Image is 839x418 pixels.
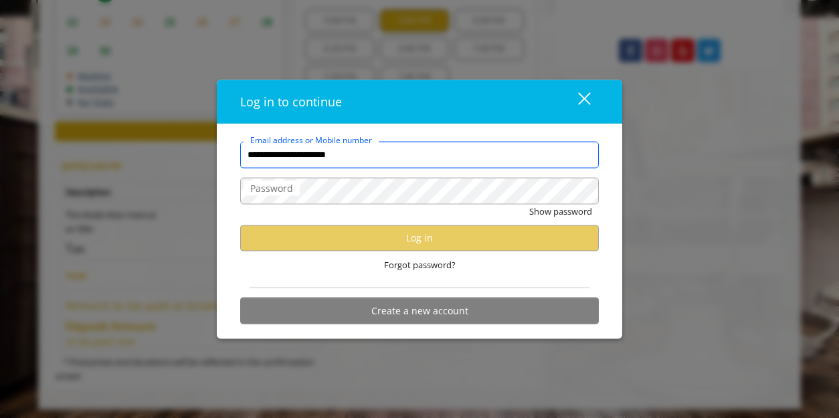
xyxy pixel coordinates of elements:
[240,298,599,324] button: Create a new account
[240,93,342,109] span: Log in to continue
[240,225,599,251] button: Log in
[384,257,456,272] span: Forgot password?
[240,177,599,204] input: Password
[553,88,599,115] button: close dialog
[244,181,300,195] label: Password
[244,133,379,146] label: Email address or Mobile number
[240,141,599,168] input: Email address or Mobile number
[563,92,589,112] div: close dialog
[529,204,592,218] button: Show password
